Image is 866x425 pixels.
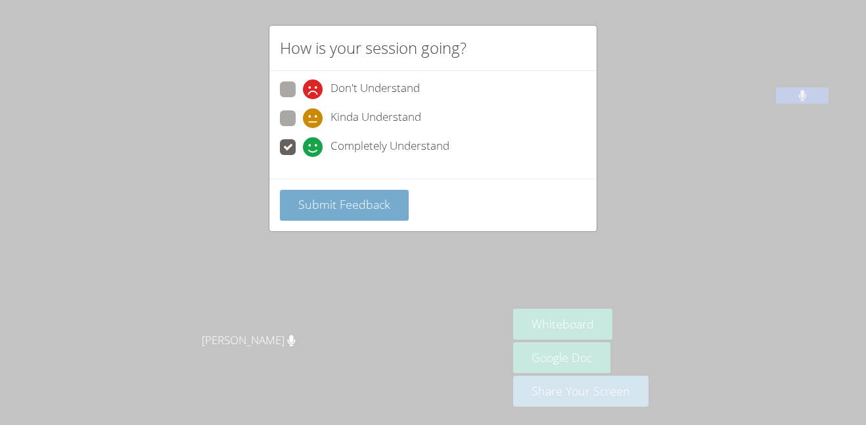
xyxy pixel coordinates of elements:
[330,79,420,99] span: Don't Understand
[298,196,390,212] span: Submit Feedback
[330,137,449,157] span: Completely Understand
[280,36,467,60] h2: How is your session going?
[280,190,409,221] button: Submit Feedback
[330,108,421,128] span: Kinda Understand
